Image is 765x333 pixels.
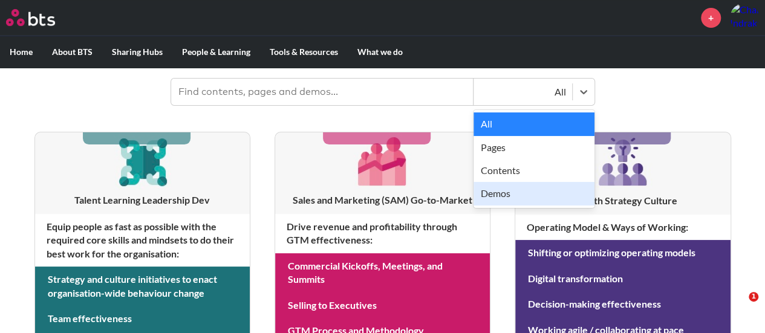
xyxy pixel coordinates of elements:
span: 1 [749,292,758,302]
label: People & Learning [172,36,260,68]
label: About BTS [42,36,102,68]
a: + [701,8,721,28]
input: Find contents, pages and demos... [171,79,474,105]
h4: Operating Model & Ways of Working : [515,215,730,240]
h4: Drive revenue and profitability through GTM effectiveness : [275,214,490,253]
h3: Growth Strategy Culture [515,194,730,207]
img: [object Object] [594,132,652,190]
a: Go home [6,9,77,26]
img: Chai Indrakamhang [730,3,759,32]
img: BTS Logo [6,9,55,26]
iframe: Intercom live chat [724,292,753,321]
h3: Sales and Marketing (SAM) Go-to-Market [275,193,490,207]
div: Demos [474,182,594,205]
div: All [474,112,594,135]
div: All [480,85,566,99]
label: What we do [348,36,412,68]
label: Tools & Resources [260,36,348,68]
a: Profile [730,3,759,32]
img: [object Object] [354,132,411,190]
label: Sharing Hubs [102,36,172,68]
img: [object Object] [114,132,171,190]
h4: Equip people as fast as possible with the required core skills and mindsets to do their best work... [35,214,250,267]
div: Pages [474,136,594,159]
h3: Talent Learning Leadership Dev [35,193,250,207]
div: Contents [474,159,594,182]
